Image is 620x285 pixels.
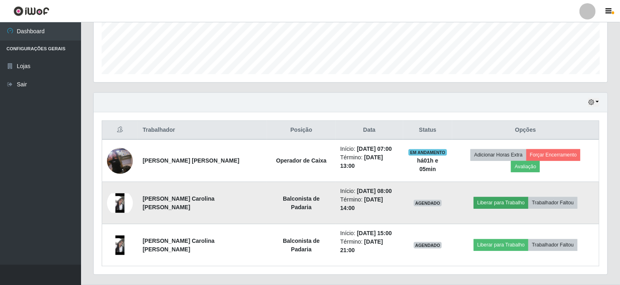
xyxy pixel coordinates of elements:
[340,195,399,212] li: Término:
[283,238,320,253] strong: Balconista de Padaria
[452,121,599,140] th: Opções
[357,188,392,194] time: [DATE] 08:00
[528,197,577,208] button: Trabalhador Faltou
[528,239,577,251] button: Trabalhador Faltou
[107,236,133,255] img: 1737655206181.jpeg
[470,149,526,161] button: Adicionar Horas Extra
[414,200,442,206] span: AGENDADO
[107,138,133,184] img: 1725070298663.jpeg
[143,157,239,164] strong: [PERSON_NAME] [PERSON_NAME]
[357,146,392,152] time: [DATE] 07:00
[340,187,399,195] li: Início:
[474,239,528,251] button: Liberar para Trabalho
[283,195,320,210] strong: Balconista de Padaria
[340,145,399,153] li: Início:
[340,153,399,170] li: Término:
[143,195,214,210] strong: [PERSON_NAME] Carolina [PERSON_NAME]
[340,238,399,255] li: Término:
[107,193,133,213] img: 1737655206181.jpeg
[267,121,335,140] th: Posição
[408,149,447,156] span: EM ANDAMENTO
[414,242,442,249] span: AGENDADO
[13,6,49,16] img: CoreUI Logo
[526,149,581,161] button: Forçar Encerramento
[417,157,438,172] strong: há 01 h e 05 min
[138,121,267,140] th: Trabalhador
[357,230,392,236] time: [DATE] 15:00
[336,121,404,140] th: Data
[403,121,452,140] th: Status
[276,157,327,164] strong: Operador de Caixa
[511,161,540,172] button: Avaliação
[474,197,528,208] button: Liberar para Trabalho
[340,229,399,238] li: Início:
[143,238,214,253] strong: [PERSON_NAME] Carolina [PERSON_NAME]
